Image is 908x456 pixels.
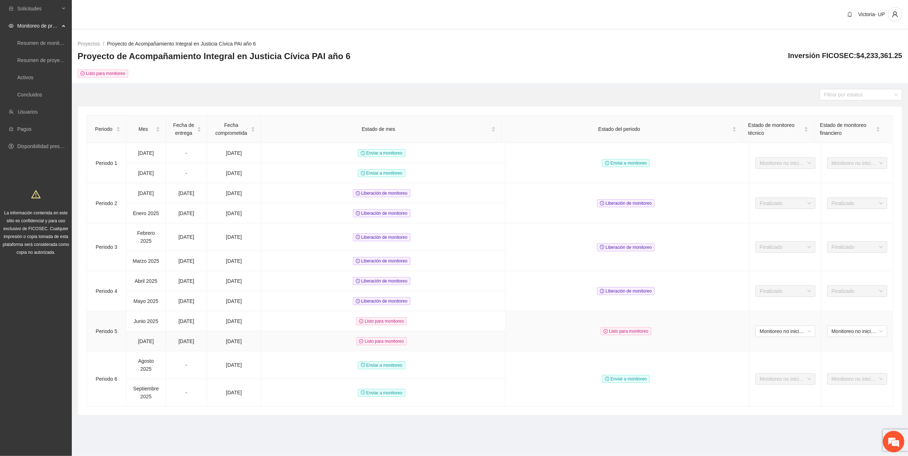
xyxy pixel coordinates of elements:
[80,71,85,76] span: check-circle
[760,242,811,252] span: Finalizado
[87,223,126,271] td: Periodo 3
[844,9,856,20] button: bell
[166,183,207,203] td: [DATE]
[358,149,405,157] span: Enviar a monitoreo
[126,291,166,311] td: Mayo 2025
[3,210,69,255] span: La información contenida en este sitio es confidencial y para uso exclusivo de FICOSEC. Cualquier...
[166,291,207,311] td: [DATE]
[888,11,902,18] span: user
[760,326,811,337] span: Monitoreo no iniciado
[353,277,410,285] span: Liberación de monitoreo
[166,379,207,407] td: -
[17,92,42,98] a: Concluidos
[832,158,883,168] span: Monitoreo no iniciado
[207,331,261,351] td: [DATE]
[207,351,261,379] td: [DATE]
[832,286,883,296] span: Finalizado
[87,351,126,407] td: Periodo 6
[359,339,363,343] span: check-circle
[502,115,742,143] th: Estado del periodo
[353,257,410,265] span: Liberación de monitoreo
[17,19,60,33] span: Monitoreo de proyectos
[361,151,365,155] span: clock-circle
[17,126,32,132] a: Pagos
[832,198,883,209] span: Finalizado
[207,115,261,143] th: Fecha comprometida
[353,189,410,197] span: Liberación de monitoreo
[600,245,604,249] span: clock-circle
[166,351,207,379] td: -
[820,121,875,137] span: Estado de monitoreo financiero
[597,243,655,251] span: Liberación de monitoreo
[87,183,126,223] td: Periodo 2
[207,163,261,183] td: [DATE]
[78,41,100,47] a: Proyectos
[87,311,126,351] td: Periodo 5
[166,143,207,163] td: -
[166,223,207,251] td: [DATE]
[597,287,655,295] span: Liberación de monitoreo
[17,1,60,16] span: Solicitudes
[358,169,405,177] span: Enviar a monitoreo
[17,75,33,80] a: Activos
[600,289,604,293] span: clock-circle
[78,51,350,62] h3: Proyecto de Acompañamiento Integral en Justicia Cívica PAI año 6
[107,41,256,47] a: Proyecto de Acompañamiento Integral en Justicia Cívica PAI año 6
[207,271,261,291] td: [DATE]
[126,379,166,407] td: Septiembre 2025
[37,37,121,46] div: Chatee con nosotros ahora
[605,161,609,165] span: clock-circle
[126,271,166,291] td: Abril 2025
[361,363,365,367] span: clock-circle
[31,190,41,199] span: warning
[207,203,261,223] td: [DATE]
[17,57,94,63] a: Resumen de proyectos aprobados
[353,209,410,217] span: Liberación de monitoreo
[356,211,360,215] span: clock-circle
[118,4,135,21] div: Minimizar ventana de chat en vivo
[78,70,128,77] span: Listo para monitoreo
[87,271,126,311] td: Periodo 4
[600,201,604,205] span: clock-circle
[742,115,814,143] th: Estado de monitoreo técnico
[602,375,649,383] span: Enviar a monitoreo
[814,115,886,143] th: Estado de monitoreo financiero
[356,317,407,325] span: Listo para monitoreo
[17,143,79,149] a: Disponibilidad presupuestal
[888,7,902,22] button: user
[103,41,104,47] span: /
[760,198,811,209] span: Finalizado
[207,251,261,271] td: [DATE]
[844,11,855,17] span: bell
[356,279,360,283] span: clock-circle
[87,115,126,143] th: Periodo
[207,223,261,251] td: [DATE]
[166,271,207,291] td: [DATE]
[760,286,811,296] span: Finalizado
[126,183,166,203] td: [DATE]
[356,299,360,303] span: clock-circle
[207,143,261,163] td: [DATE]
[126,251,166,271] td: Marzo 2025
[9,6,14,11] span: inbox
[358,361,405,369] span: Enviar a monitoreo
[87,143,126,183] td: Periodo 1
[126,143,166,163] td: [DATE]
[356,337,407,345] span: Listo para monitoreo
[602,159,649,167] span: Enviar a monitoreo
[126,351,166,379] td: Agosto 2025
[361,390,365,395] span: clock-circle
[358,389,405,397] span: Enviar a monitoreo
[760,158,811,168] span: Monitoreo no iniciado
[604,329,608,333] span: check-circle
[166,163,207,183] td: -
[9,23,14,28] span: eye
[166,115,207,143] th: Fecha de entrega
[126,331,166,351] td: [DATE]
[788,51,902,61] h4: Inversión FICOSEC: $4,233,361.25
[172,121,196,137] span: Fecha de entrega
[207,183,261,203] td: [DATE]
[126,115,166,143] th: Mes
[832,242,883,252] span: Finalizado
[356,235,360,239] span: clock-circle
